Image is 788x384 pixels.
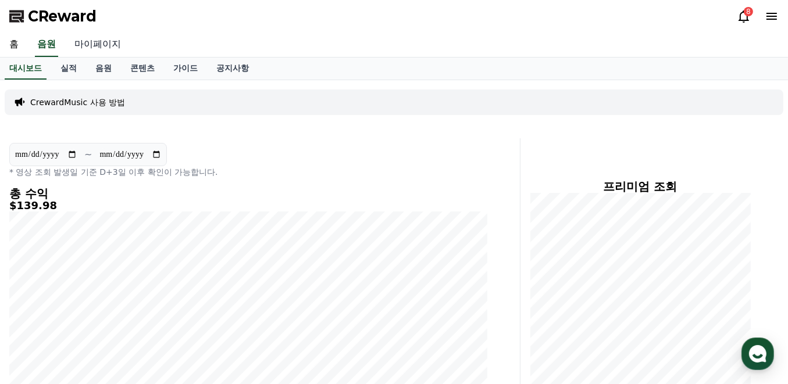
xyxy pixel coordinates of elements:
a: 대시보드 [5,58,47,80]
h4: 총 수익 [9,187,487,200]
p: * 영상 조회 발생일 기준 D+3일 이후 확인이 가능합니다. [9,166,487,178]
span: 대화 [106,306,120,315]
span: 설정 [180,305,194,314]
a: 설정 [150,288,223,317]
a: 8 [737,9,751,23]
a: CReward [9,7,97,26]
a: 홈 [3,288,77,317]
a: 음원 [35,33,58,57]
a: 콘텐츠 [121,58,164,80]
a: 공지사항 [207,58,258,80]
h5: $139.98 [9,200,487,211]
a: 음원 [86,58,121,80]
span: 홈 [37,305,44,314]
div: 8 [744,7,753,16]
a: CrewardMusic 사용 방법 [30,96,125,108]
a: 대화 [77,288,150,317]
a: 마이페이지 [65,33,130,57]
span: CReward [28,7,97,26]
a: 실적 [51,58,86,80]
p: ~ [84,148,92,162]
h4: 프리미엄 조회 [530,180,751,193]
a: 가이드 [164,58,207,80]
